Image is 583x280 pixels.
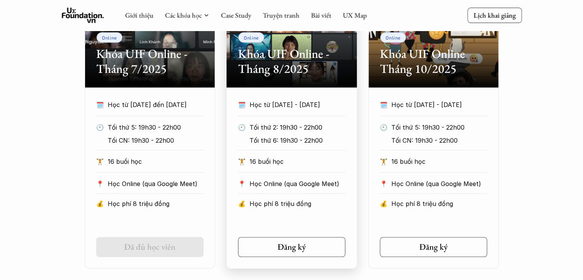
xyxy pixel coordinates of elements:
[238,180,246,188] p: 📍
[250,99,345,110] p: Học từ [DATE] - [DATE]
[238,46,345,76] h2: Khóa UIF Online - Tháng 8/2025
[250,178,345,189] p: Học Online (qua Google Meet)
[108,99,204,110] p: Học từ [DATE] đến [DATE]
[391,99,487,110] p: Học từ [DATE] - [DATE]
[96,180,104,188] p: 📍
[102,35,117,40] p: Online
[244,35,259,40] p: Online
[238,198,246,209] p: 💰
[391,135,498,146] p: Tối CN: 19h30 - 22h00
[391,198,487,209] p: Học phí 8 triệu đồng
[108,198,204,209] p: Học phí 8 triệu đồng
[96,156,104,167] p: 🏋️
[391,156,487,167] p: 16 buổi học
[343,11,367,20] a: UX Map
[311,11,331,20] a: Bài viết
[108,135,215,146] p: Tối CN: 19h30 - 22h00
[263,11,299,20] a: Truyện tranh
[419,242,448,252] h5: Đăng ký
[391,122,498,133] p: Tối thứ 5: 19h30 - 22h00
[165,11,202,20] a: Các khóa học
[238,99,246,110] p: 🗓️
[380,46,487,76] h2: Khóa UIF Online Tháng 10/2025
[250,156,345,167] p: 16 buổi học
[467,8,522,23] a: Lịch khai giảng
[473,11,516,20] p: Lịch khai giảng
[380,122,388,133] p: 🕙
[380,198,388,209] p: 💰
[238,122,246,133] p: 🕙
[108,122,215,133] p: Tối thứ 5: 19h30 - 22h00
[96,122,104,133] p: 🕙
[96,46,204,76] h2: Khóa UIF Online - Tháng 7/2025
[380,156,388,167] p: 🏋️
[221,11,251,20] a: Case Study
[238,156,246,167] p: 🏋️
[124,242,176,252] h5: Đã đủ học viên
[108,178,204,189] p: Học Online (qua Google Meet)
[108,156,204,167] p: 16 buổi học
[278,242,306,252] h5: Đăng ký
[250,122,356,133] p: Tối thứ 2: 19h30 - 22h00
[238,237,345,257] a: Đăng ký
[391,178,487,189] p: Học Online (qua Google Meet)
[380,99,388,110] p: 🗓️
[96,198,104,209] p: 💰
[380,237,487,257] a: Đăng ký
[96,99,104,110] p: 🗓️
[380,180,388,188] p: 📍
[386,35,401,40] p: Online
[250,135,356,146] p: Tối thứ 6: 19h30 - 22h00
[250,198,345,209] p: Học phí 8 triệu đồng
[125,11,153,20] a: Giới thiệu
